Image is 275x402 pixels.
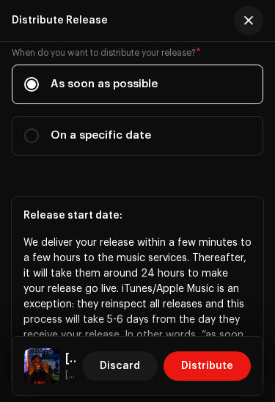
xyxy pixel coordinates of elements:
span: As soon as possible [51,76,158,92]
h5: Shayo [65,350,76,368]
button: Distribute [164,351,251,381]
small: Shayo [65,368,76,382]
span: On a specific date [51,128,151,144]
label: When do you want to distribute your release? [12,47,263,59]
span: Distribute [181,351,233,381]
div: Distribute Release [12,15,108,26]
p: Release start date: [23,208,252,224]
span: Discard [100,351,140,381]
p: We deliver your release within a few minutes to a few hours to the music services. Thereafter, it... [23,235,252,374]
button: Discard [82,351,158,381]
img: 2a95a065-da0f-4e46-a585-54fbb67de363 [24,348,59,384]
